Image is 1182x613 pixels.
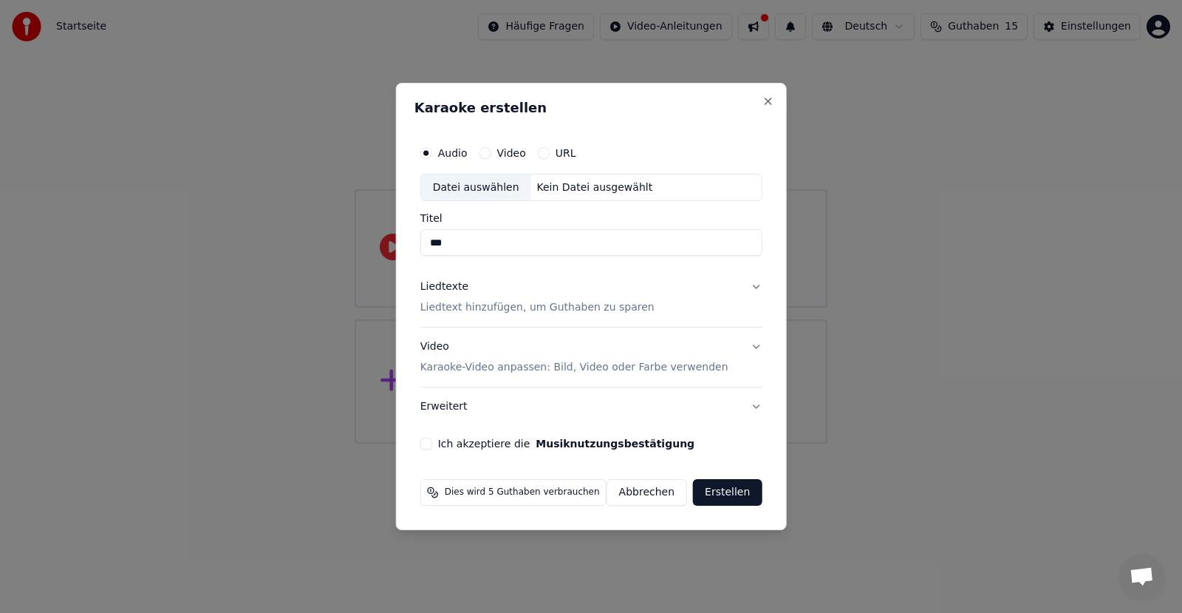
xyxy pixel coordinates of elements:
button: Ich akzeptiere die [536,438,694,449]
label: Titel [420,214,762,224]
span: Dies wird 5 Guthaben verbrauchen [445,487,600,498]
div: Kein Datei ausgewählt [531,180,659,195]
label: Ich akzeptiere die [438,438,694,449]
button: Abbrechen [607,479,687,506]
p: Karaoke-Video anpassen: Bild, Video oder Farbe verwenden [420,360,728,375]
h2: Karaoke erstellen [414,101,768,115]
button: VideoKaraoke-Video anpassen: Bild, Video oder Farbe verwenden [420,328,762,387]
p: Liedtext hinzufügen, um Guthaben zu sparen [420,301,655,316]
label: URL [556,148,576,158]
label: Video [496,148,525,158]
button: LiedtexteLiedtext hinzufügen, um Guthaben zu sparen [420,268,762,328]
div: Liedtexte [420,280,468,295]
button: Erstellen [693,479,762,506]
div: Datei auswählen [421,175,531,201]
button: Erweitert [420,387,762,426]
div: Video [420,340,728,376]
label: Audio [438,148,468,158]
